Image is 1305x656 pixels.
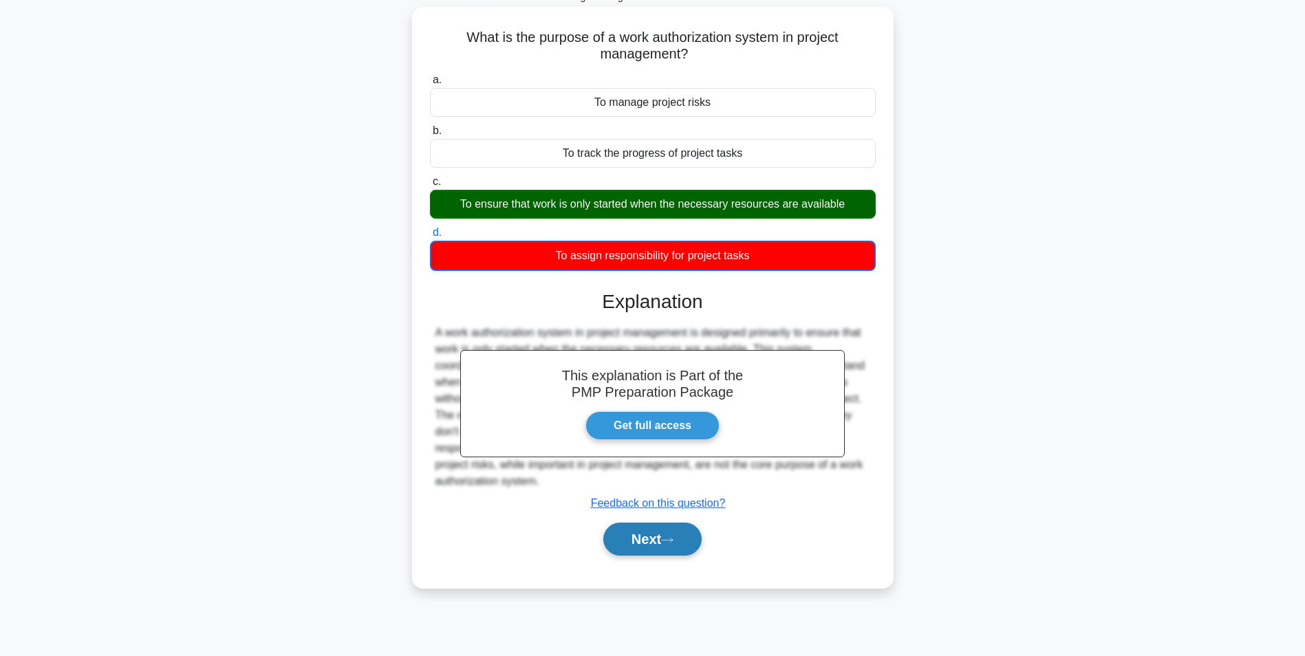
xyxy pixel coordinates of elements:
a: Get full access [585,411,720,440]
div: To ensure that work is only started when the necessary resources are available [430,190,876,219]
span: b. [433,124,442,136]
span: d. [433,226,442,238]
h5: What is the purpose of a work authorization system in project management? [429,29,877,63]
a: Feedback on this question? [591,497,726,509]
h3: Explanation [438,290,867,314]
div: To manage project risks [430,88,876,117]
button: Next [603,523,702,556]
div: To track the progress of project tasks [430,139,876,168]
div: A work authorization system in project management is designed primarily to ensure that work is on... [435,325,870,490]
div: To assign responsibility for project tasks [430,241,876,271]
span: c. [433,175,441,187]
span: a. [433,74,442,85]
